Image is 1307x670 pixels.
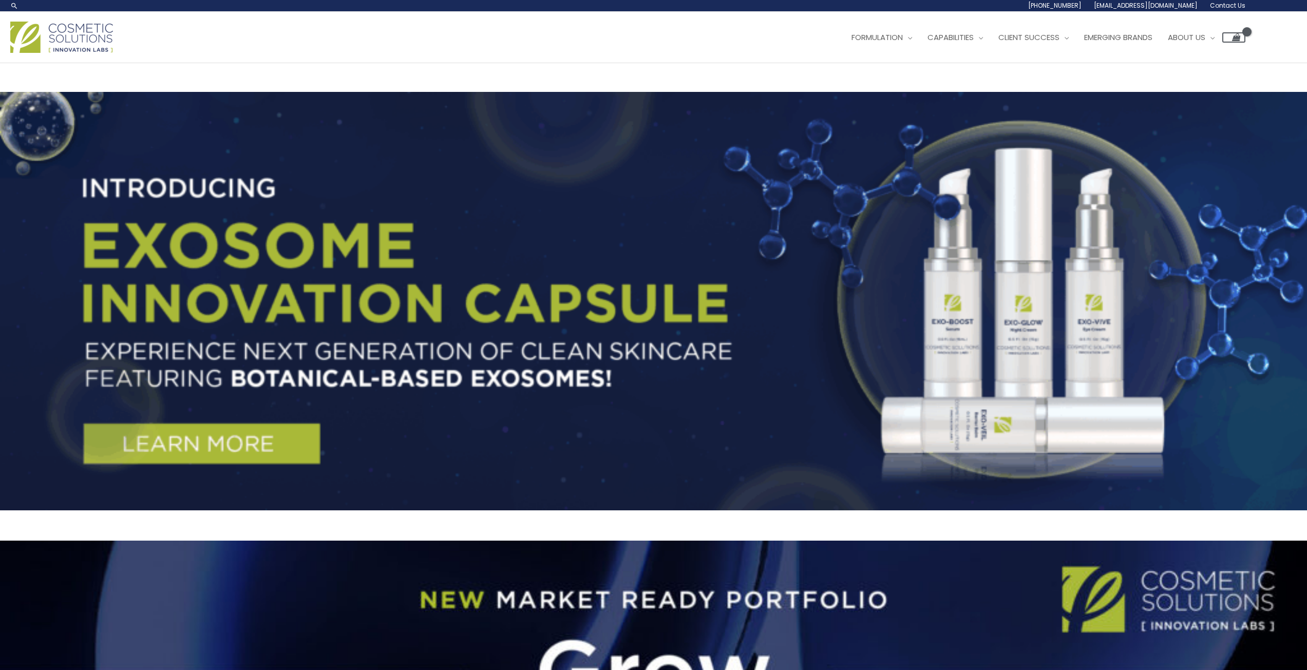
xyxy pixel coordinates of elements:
[998,32,1059,43] span: Client Success
[1168,32,1205,43] span: About Us
[836,22,1245,53] nav: Site Navigation
[10,22,113,53] img: Cosmetic Solutions Logo
[991,22,1076,53] a: Client Success
[920,22,991,53] a: Capabilities
[1160,22,1222,53] a: About Us
[1094,1,1198,10] span: [EMAIL_ADDRESS][DOMAIN_NAME]
[1210,1,1245,10] span: Contact Us
[1028,1,1082,10] span: [PHONE_NUMBER]
[927,32,974,43] span: Capabilities
[851,32,903,43] span: Formulation
[10,2,18,10] a: Search icon link
[844,22,920,53] a: Formulation
[1076,22,1160,53] a: Emerging Brands
[1084,32,1152,43] span: Emerging Brands
[1222,32,1245,43] a: View Shopping Cart, empty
